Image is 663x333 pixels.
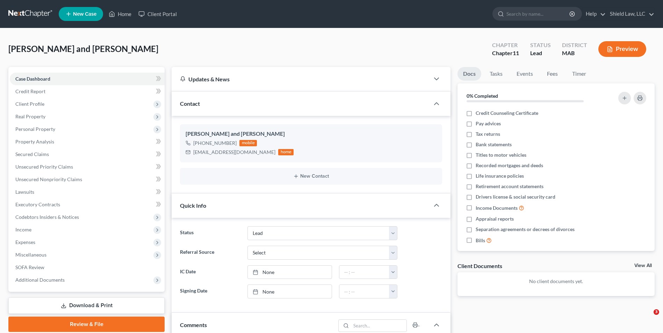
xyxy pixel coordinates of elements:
[476,151,526,158] span: Titles to motor vehicles
[10,198,165,211] a: Executory Contracts
[15,88,45,94] span: Credit Report
[634,263,652,268] a: View All
[15,164,73,170] span: Unsecured Priority Claims
[506,7,570,20] input: Search by name...
[10,135,165,148] a: Property Analysis
[186,130,437,138] div: [PERSON_NAME] and [PERSON_NAME]
[10,85,165,98] a: Credit Report
[339,266,389,279] input: -- : --
[248,285,332,298] a: None
[513,50,519,56] span: 11
[351,320,406,332] input: Search...
[567,67,592,81] a: Timer
[8,44,158,54] span: [PERSON_NAME] and [PERSON_NAME]
[511,67,539,81] a: Events
[176,226,244,240] label: Status
[15,252,46,258] span: Miscellaneous
[562,49,587,57] div: MAB
[8,297,165,314] a: Download & Print
[186,173,437,179] button: New Contact
[639,309,656,326] iframe: Intercom live chat
[476,172,524,179] span: Life insurance policies
[176,284,244,298] label: Signing Date
[180,202,206,209] span: Quick Info
[15,76,50,82] span: Case Dashboard
[15,201,60,207] span: Executory Contracts
[484,67,508,81] a: Tasks
[15,277,65,283] span: Additional Documents
[10,148,165,161] a: Secured Claims
[476,237,485,244] span: Bills
[606,8,654,20] a: Shield Law, LLC
[476,162,543,169] span: Recorded mortgages and deeds
[492,41,519,49] div: Chapter
[562,41,587,49] div: District
[476,226,575,233] span: Separation agreements or decrees of divorces
[176,246,244,260] label: Referral Source
[193,149,275,156] div: [EMAIL_ADDRESS][DOMAIN_NAME]
[467,93,498,99] strong: 0% Completed
[135,8,180,20] a: Client Portal
[180,321,207,328] span: Comments
[15,176,82,182] span: Unsecured Nonpriority Claims
[457,262,502,269] div: Client Documents
[248,266,332,279] a: None
[8,317,165,332] a: Review & File
[180,75,421,83] div: Updates & News
[476,131,500,138] span: Tax returns
[73,12,96,17] span: New Case
[476,193,555,200] span: Drivers license & social security card
[463,278,649,285] p: No client documents yet.
[105,8,135,20] a: Home
[15,113,45,119] span: Real Property
[457,67,481,81] a: Docs
[654,309,659,315] span: 3
[15,151,49,157] span: Secured Claims
[10,261,165,274] a: SOFA Review
[10,186,165,198] a: Lawsuits
[239,140,257,146] div: mobile
[492,49,519,57] div: Chapter
[476,215,514,222] span: Appraisal reports
[530,41,551,49] div: Status
[15,101,44,107] span: Client Profile
[476,205,518,212] span: Income Documents
[180,100,200,107] span: Contact
[530,49,551,57] div: Lead
[339,285,389,298] input: -- : --
[10,173,165,186] a: Unsecured Nonpriority Claims
[476,183,543,190] span: Retirement account statements
[15,139,54,145] span: Property Analysis
[598,41,646,57] button: Preview
[15,239,35,245] span: Expenses
[10,161,165,173] a: Unsecured Priority Claims
[582,8,606,20] a: Help
[476,120,501,127] span: Pay advices
[193,140,237,147] div: [PHONE_NUMBER]
[15,214,79,220] span: Codebtors Insiders & Notices
[15,227,31,232] span: Income
[476,141,512,148] span: Bank statements
[10,73,165,85] a: Case Dashboard
[476,110,538,117] span: Credit Counseling Certificate
[278,149,294,155] div: home
[15,264,44,270] span: SOFA Review
[176,265,244,279] label: IC Date
[541,67,564,81] a: Fees
[15,189,34,195] span: Lawsuits
[15,126,55,132] span: Personal Property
